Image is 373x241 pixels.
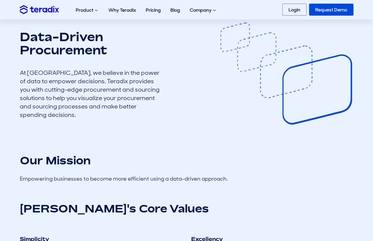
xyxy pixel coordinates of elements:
[309,4,353,16] a: Request Demo
[20,30,164,56] h1: Data-Driven Procurement
[219,23,353,125] img: عن تيرادكس
[141,1,166,20] a: Pricing
[185,1,222,20] div: Company
[333,201,365,233] iframe: Chatbot
[166,1,185,20] a: Blog
[104,1,141,20] a: Why Teradix
[20,154,353,167] h2: Our Mission
[20,202,353,215] h2: [PERSON_NAME]'s Core Values
[282,4,307,16] a: Login
[71,1,104,20] div: Product
[20,5,59,14] img: Teradix logo
[20,69,164,119] div: At [GEOGRAPHIC_DATA], we believe in the power of data to empower decisions. Teradix provides you ...
[20,176,353,182] h4: Empowering businesses to become more efficient using a data-driven approach.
